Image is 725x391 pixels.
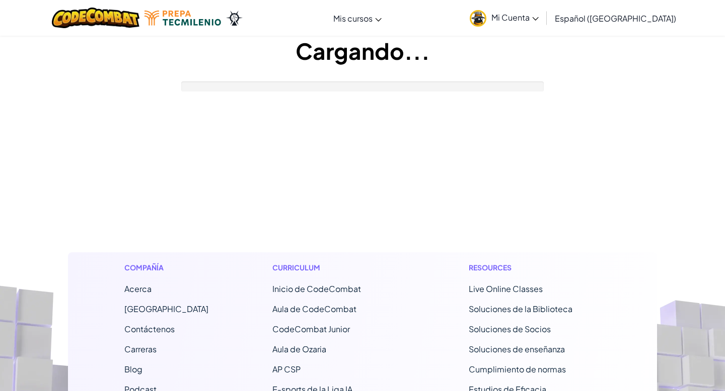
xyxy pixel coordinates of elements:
[124,304,208,314] a: [GEOGRAPHIC_DATA]
[469,324,551,334] a: Soluciones de Socios
[328,5,387,32] a: Mis cursos
[272,344,326,354] a: Aula de Ozaria
[333,13,373,24] span: Mis cursos
[226,11,242,26] img: Ozaria
[469,283,543,294] a: Live Online Classes
[272,304,356,314] a: Aula de CodeCombat
[470,10,486,27] img: avatar
[469,262,601,273] h1: Resources
[124,283,152,294] a: Acerca
[272,283,361,294] span: Inicio de CodeCombat
[555,13,676,24] span: Español ([GEOGRAPHIC_DATA])
[491,12,539,23] span: Mi Cuenta
[272,324,350,334] a: CodeCombat Junior
[272,364,301,374] a: AP CSP
[469,364,566,374] a: Cumplimiento de normas
[52,8,140,28] img: CodeCombat logo
[272,262,405,273] h1: Curriculum
[124,364,142,374] a: Blog
[469,304,572,314] a: Soluciones de la Biblioteca
[465,2,544,34] a: Mi Cuenta
[469,344,565,354] a: Soluciones de enseñanza
[124,324,175,334] span: Contáctenos
[124,262,208,273] h1: Compañía
[124,344,157,354] a: Carreras
[144,11,221,26] img: Tecmilenio logo
[550,5,681,32] a: Español ([GEOGRAPHIC_DATA])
